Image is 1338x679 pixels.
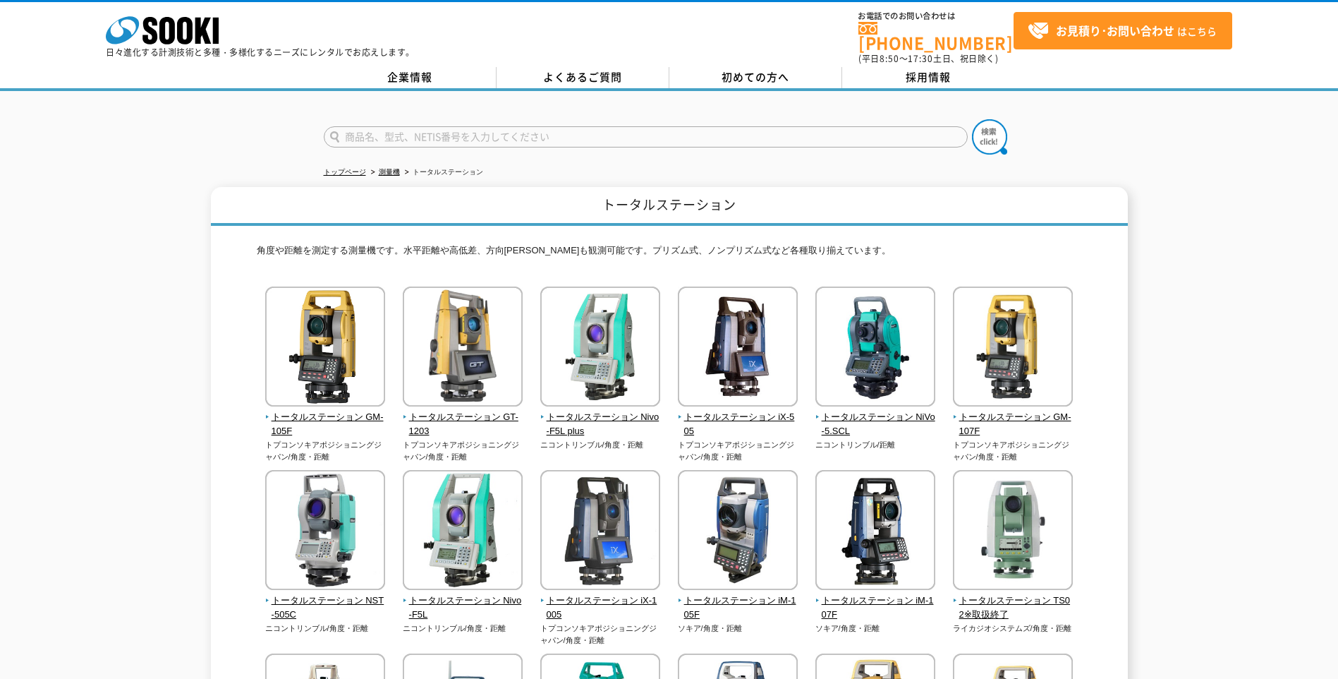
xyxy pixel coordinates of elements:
a: 初めての方へ [669,67,842,88]
span: トータルステーション iX-1005 [540,594,661,623]
img: トータルステーション iM-107F [815,470,935,594]
p: ライカジオシステムズ/角度・距離 [953,623,1074,635]
span: トータルステーション TS02※取扱終了 [953,594,1074,623]
a: [PHONE_NUMBER] [858,22,1014,51]
a: トップページ [324,168,366,176]
span: トータルステーション Nivo-F5L [403,594,523,623]
p: ニコントリンブル/角度・距離 [540,439,661,451]
a: トータルステーション NST-505C [265,580,386,623]
span: はこちら [1028,20,1217,42]
span: トータルステーション NST-505C [265,594,386,623]
img: トータルステーション Nivo-F5L [403,470,523,594]
img: トータルステーション NiVo-5.SCL [815,287,935,410]
span: 17:30 [908,52,933,65]
p: ニコントリンブル/角度・距離 [265,623,386,635]
span: トータルステーション Nivo-F5L plus [540,410,661,440]
a: トータルステーション iM-107F [815,580,936,623]
a: トータルステーション Nivo-F5L [403,580,523,623]
span: お電話でのお問い合わせは [858,12,1014,20]
p: ソキア/角度・距離 [678,623,798,635]
p: トプコンソキアポジショニングジャパン/角度・距離 [953,439,1074,462]
img: トータルステーション Nivo-F5L plus [540,287,660,410]
a: トータルステーション GM-105F [265,397,386,439]
a: トータルステーション Nivo-F5L plus [540,397,661,439]
p: トプコンソキアポジショニングジャパン/角度・距離 [678,439,798,462]
span: トータルステーション iM-105F [678,594,798,623]
input: 商品名、型式、NETIS番号を入力してください [324,126,968,148]
p: 日々進化する計測技術と多種・多様化するニーズにレンタルでお応えします。 [106,48,415,56]
p: トプコンソキアポジショニングジャパン/角度・距離 [540,623,661,646]
strong: お見積り･お問い合わせ [1056,22,1174,39]
img: トータルステーション GT-1203 [403,287,523,410]
h1: トータルステーション [211,187,1128,226]
a: トータルステーション NiVo-5.SCL [815,397,936,439]
img: トータルステーション TS02※取扱終了 [953,470,1073,594]
img: トータルステーション GM-107F [953,287,1073,410]
a: トータルステーション GT-1203 [403,397,523,439]
span: トータルステーション iM-107F [815,594,936,623]
img: トータルステーション iX-505 [678,287,798,410]
img: btn_search.png [972,119,1007,155]
span: トータルステーション iX-505 [678,410,798,440]
a: 採用情報 [842,67,1015,88]
img: トータルステーション GM-105F [265,287,385,410]
a: トータルステーション GM-107F [953,397,1074,439]
p: ニコントリンブル/角度・距離 [403,623,523,635]
a: トータルステーション TS02※取扱終了 [953,580,1074,623]
p: ソキア/角度・距離 [815,623,936,635]
span: (平日 ～ 土日、祝日除く) [858,52,998,65]
span: 8:50 [880,52,899,65]
span: トータルステーション NiVo-5.SCL [815,410,936,440]
span: トータルステーション GT-1203 [403,410,523,440]
a: お見積り･お問い合わせはこちら [1014,12,1232,49]
li: トータルステーション [402,165,483,180]
img: トータルステーション NST-505C [265,470,385,594]
a: トータルステーション iX-1005 [540,580,661,623]
p: 角度や距離を測定する測量機です。水平距離や高低差、方向[PERSON_NAME]も観測可能です。プリズム式、ノンプリズム式など各種取り揃えています。 [257,244,1082,265]
span: 初めての方へ [722,69,789,85]
a: トータルステーション iM-105F [678,580,798,623]
span: トータルステーション GM-105F [265,410,386,440]
img: トータルステーション iM-105F [678,470,798,594]
a: 測量機 [379,168,400,176]
a: よくあるご質問 [497,67,669,88]
img: トータルステーション iX-1005 [540,470,660,594]
a: トータルステーション iX-505 [678,397,798,439]
p: ニコントリンブル/距離 [815,439,936,451]
p: トプコンソキアポジショニングジャパン/角度・距離 [403,439,523,462]
a: 企業情報 [324,67,497,88]
p: トプコンソキアポジショニングジャパン/角度・距離 [265,439,386,462]
span: トータルステーション GM-107F [953,410,1074,440]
